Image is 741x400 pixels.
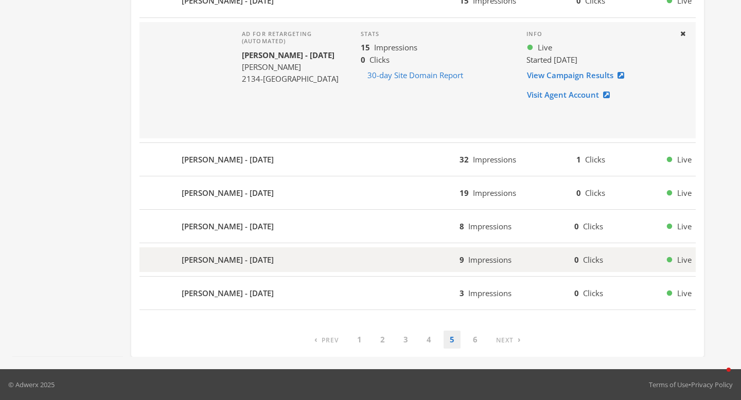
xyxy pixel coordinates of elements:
[649,380,689,389] a: Terms of Use
[460,288,464,298] b: 3
[420,331,437,349] a: 4
[649,379,733,390] div: •
[468,288,511,298] span: Impressions
[526,30,671,38] h4: Info
[677,221,692,232] span: Live
[677,287,692,299] span: Live
[677,187,692,199] span: Live
[139,147,696,172] button: [PERSON_NAME] - [DATE]32Impressions1ClicksLive
[490,331,527,349] a: Next
[182,187,274,199] b: [PERSON_NAME] - [DATE]
[473,154,516,165] span: Impressions
[585,154,605,165] span: Clicks
[314,334,317,344] span: ‹
[468,254,511,265] span: Impressions
[574,288,579,298] b: 0
[460,254,464,265] b: 9
[706,365,731,390] iframe: Intercom live chat
[460,154,469,165] b: 32
[444,331,461,349] a: 5
[374,42,417,52] span: Impressions
[369,54,390,65] span: Clicks
[526,85,616,104] a: Visit Agent Account
[242,73,344,85] div: 2134-[GEOGRAPHIC_DATA]
[361,66,470,85] button: 30-day Site Domain Report
[473,188,516,198] span: Impressions
[182,221,274,232] b: [PERSON_NAME] - [DATE]
[538,42,552,53] span: Live
[139,281,696,305] button: [PERSON_NAME] - [DATE]3Impressions0ClicksLive
[460,221,464,231] b: 8
[526,54,671,66] div: Started [DATE]
[467,331,484,349] a: 6
[182,254,274,266] b: [PERSON_NAME] - [DATE]
[242,30,344,45] h4: Ad for retargeting (automated)
[585,188,605,198] span: Clicks
[374,331,391,349] a: 2
[182,287,274,299] b: [PERSON_NAME] - [DATE]
[526,66,631,85] a: View Campaign Results
[361,54,365,65] b: 0
[677,254,692,266] span: Live
[574,221,579,231] b: 0
[242,61,344,73] div: [PERSON_NAME]
[308,331,527,349] nav: pagination
[583,288,603,298] span: Clicks
[574,254,579,265] b: 0
[8,379,55,390] p: © Adwerx 2025
[583,221,603,231] span: Clicks
[361,30,510,38] h4: Stats
[397,331,414,349] a: 3
[242,50,334,60] b: [PERSON_NAME] - [DATE]
[576,154,581,165] b: 1
[182,154,274,166] b: [PERSON_NAME] - [DATE]
[576,188,581,198] b: 0
[460,188,469,198] b: 19
[308,331,345,349] a: Previous
[351,331,368,349] a: 1
[677,154,692,166] span: Live
[583,254,603,265] span: Clicks
[139,214,696,239] button: [PERSON_NAME] - [DATE]8Impressions0ClicksLive
[468,221,511,231] span: Impressions
[518,334,521,344] span: ›
[139,180,696,205] button: [PERSON_NAME] - [DATE]19Impressions0ClicksLive
[691,380,733,389] a: Privacy Policy
[361,42,370,52] b: 15
[139,247,696,272] button: [PERSON_NAME] - [DATE]9Impressions0ClicksLive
